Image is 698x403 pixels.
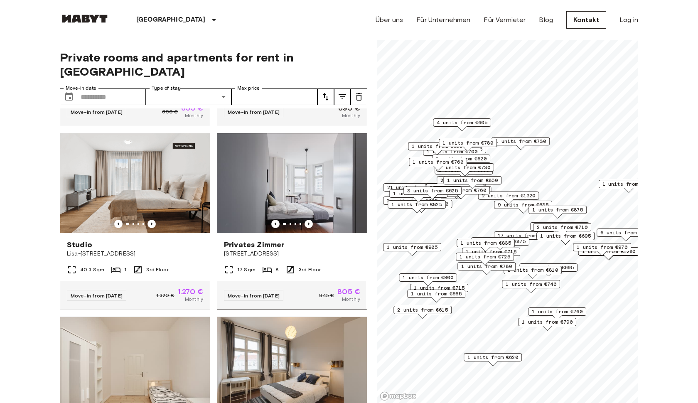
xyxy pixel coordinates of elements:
[471,237,529,250] div: Map marker
[461,263,512,270] span: 1 units from €780
[393,190,444,197] span: 1 units from €895
[530,222,588,235] div: Map marker
[391,201,442,208] span: 1 units from €825
[426,184,484,197] div: Map marker
[228,292,280,299] span: Move-in from [DATE]
[507,266,558,274] span: 1 units from €810
[337,288,360,295] span: 805 €
[443,176,501,189] div: Map marker
[528,307,586,320] div: Map marker
[217,133,367,233] img: Marketing picture of unit DE-01-047-05H
[494,201,552,214] div: Map marker
[387,184,441,191] span: 21 units from €655
[523,264,574,271] span: 2 units from €695
[432,155,490,167] div: Map marker
[416,15,470,25] a: Für Unternehmen
[275,266,279,273] span: 8
[464,353,522,366] div: Map marker
[224,240,284,250] span: Privates Zimmer
[397,306,448,314] span: 2 units from €615
[437,119,487,126] span: 4 units from €605
[504,266,562,279] div: Map marker
[317,88,334,105] button: tune
[237,85,260,92] label: Max price
[582,248,636,255] span: 1 units from €1280
[427,148,477,155] span: 1 units from €700
[228,109,280,115] span: Move-in from [DATE]
[435,166,493,179] div: Map marker
[600,229,651,236] span: 6 units from €645
[71,109,123,115] span: Move-in from [DATE]
[342,295,360,303] span: Monthly
[383,197,441,209] div: Map marker
[334,88,351,105] button: tune
[380,391,416,401] a: Mapbox logo
[124,266,126,273] span: 1
[383,183,445,196] div: Map marker
[408,142,466,155] div: Map marker
[475,238,526,245] span: 1 units from €875
[460,253,510,260] span: 1 units from €725
[425,184,486,197] div: Map marker
[60,50,367,79] span: Private rooms and apartments for rent in [GEOGRAPHIC_DATA]
[528,206,587,219] div: Map marker
[413,158,463,166] span: 1 units from €760
[412,143,462,150] span: 1 units from €620
[338,104,360,112] span: 695 €
[506,280,556,288] span: 1 units from €740
[162,108,178,115] span: 690 €
[391,200,452,213] div: Map marker
[342,112,360,119] span: Monthly
[522,318,573,326] span: 1 units from €790
[467,354,518,361] span: 1 units from €620
[433,118,491,131] div: Map marker
[411,290,462,297] span: 1 units from €665
[532,308,582,315] span: 1 units from €760
[466,248,516,256] span: 1 units from €715
[602,180,656,188] span: 1 units from €1100
[498,232,551,239] span: 17 units from €720
[573,243,631,256] div: Map marker
[178,288,203,295] span: 1.270 €
[403,274,453,281] span: 1 units from €800
[484,15,526,25] a: Für Vermieter
[114,220,123,228] button: Previous image
[619,15,638,25] a: Log in
[537,224,587,231] span: 2 units from €710
[156,292,174,299] span: 1.320 €
[492,137,550,150] div: Map marker
[271,220,280,228] button: Previous image
[181,104,203,112] span: 655 €
[414,284,465,292] span: 1 units from €715
[456,253,514,265] div: Map marker
[147,220,156,228] button: Previous image
[71,292,123,299] span: Move-in from [DATE]
[389,189,447,202] div: Map marker
[409,158,467,171] div: Map marker
[387,197,437,204] span: 2 units from €790
[60,15,110,23] img: Habyt
[566,11,606,29] a: Kontakt
[305,220,313,228] button: Previous image
[146,266,168,273] span: 3rd Floor
[80,266,104,273] span: 40.3 Sqm
[185,112,203,119] span: Monthly
[407,290,465,302] div: Map marker
[502,280,560,293] div: Map marker
[435,187,486,194] span: 2 units from €760
[407,187,458,194] span: 3 units from €625
[395,200,449,208] span: 1 units from €1200
[152,85,181,92] label: Type of stay
[439,139,497,152] div: Map marker
[534,223,585,230] span: 1 units from €710
[532,206,583,214] span: 1 units from €875
[536,232,595,245] div: Map marker
[393,306,452,319] div: Map marker
[519,263,578,276] div: Map marker
[430,184,480,192] span: 3 units from €655
[457,239,515,252] div: Map marker
[533,223,591,236] div: Map marker
[60,133,210,233] img: Marketing picture of unit DE-01-491-304-001
[388,200,446,213] div: Map marker
[432,186,490,199] div: Map marker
